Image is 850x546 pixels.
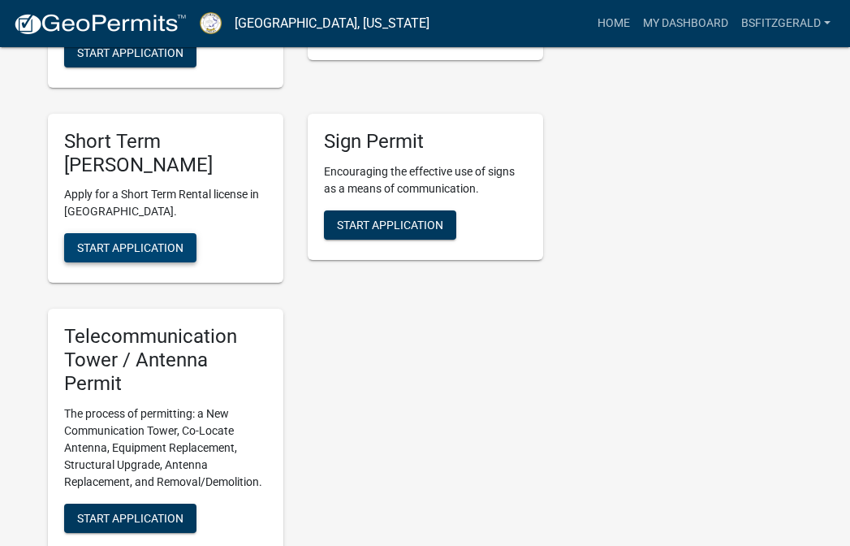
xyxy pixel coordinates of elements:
img: Putnam County, Georgia [200,12,222,34]
h5: Short Term [PERSON_NAME] [64,130,267,177]
span: Start Application [77,511,183,524]
a: [GEOGRAPHIC_DATA], [US_STATE] [235,10,429,37]
p: Apply for a Short Term Rental license in [GEOGRAPHIC_DATA]. [64,186,267,220]
span: Start Application [337,218,443,231]
h5: Telecommunication Tower / Antenna Permit [64,325,267,395]
button: Start Application [64,233,196,262]
h5: Sign Permit [324,130,527,154]
a: bsfitzgerald [735,8,837,39]
button: Start Application [64,38,196,67]
span: Start Application [77,241,183,254]
p: The process of permitting: a New Communication Tower, Co-Locate Antenna, Equipment Replacement, S... [64,405,267,491]
button: Start Application [324,210,456,240]
button: Start Application [64,504,196,533]
a: My Dashboard [636,8,735,39]
p: Encouraging the effective use of signs as a means of communication. [324,163,527,197]
a: Home [591,8,636,39]
span: Start Application [77,45,183,58]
